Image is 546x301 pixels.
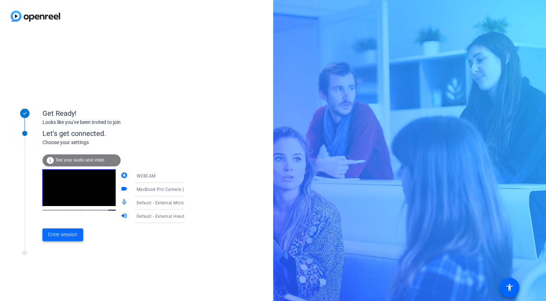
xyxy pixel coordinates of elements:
span: Default - External Headphones (Built-in) [137,213,219,219]
mat-icon: volume_up [121,212,129,221]
mat-icon: info [46,156,54,165]
mat-icon: mic_none [121,199,129,207]
div: Looks like you've been invited to join [42,119,184,126]
mat-icon: videocam [121,185,129,194]
span: Test your audio and video [55,158,104,163]
div: Let's get connected. [42,128,199,139]
mat-icon: accessibility [505,283,514,292]
span: Default - External Microphone (Built-in) [137,200,217,205]
span: Enter session [48,231,77,238]
mat-icon: camera [121,172,129,180]
div: Choose your settings [42,139,199,146]
span: WEBCAM [137,174,156,178]
div: Get Ready! [42,108,184,119]
button: Enter session [42,228,83,241]
span: MacBook Pro Camera (0000:0001) [137,186,208,192]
